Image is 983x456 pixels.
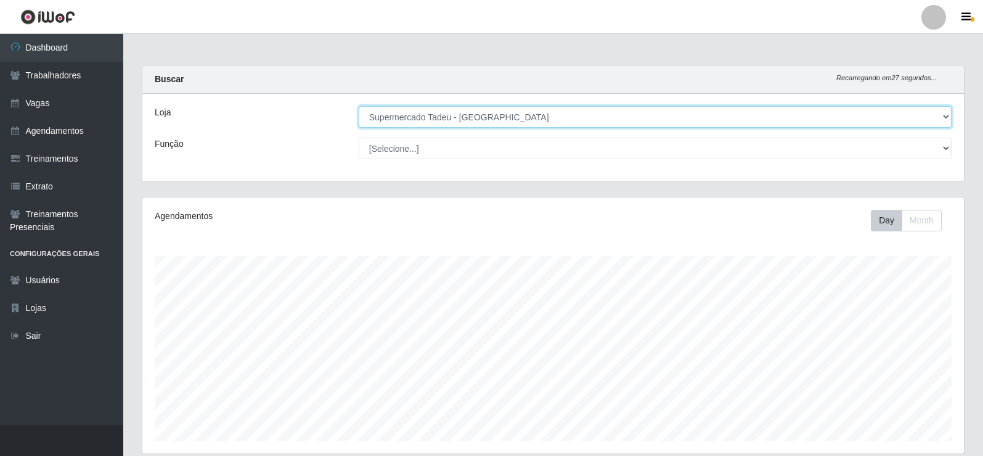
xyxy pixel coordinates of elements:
div: First group [871,210,942,231]
label: Loja [155,106,171,119]
div: Toolbar with button groups [871,210,952,231]
label: Função [155,138,184,151]
button: Month [902,210,942,231]
button: Day [871,210,902,231]
i: Recarregando em 27 segundos... [836,74,937,81]
div: Agendamentos [155,210,476,223]
img: CoreUI Logo [20,9,75,25]
strong: Buscar [155,74,184,84]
